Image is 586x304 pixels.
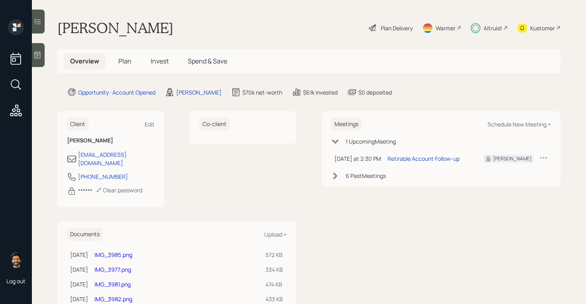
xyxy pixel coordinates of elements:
div: Kustomer [530,24,555,32]
div: Edit [145,120,155,128]
div: [PERSON_NAME] [493,155,532,162]
div: Warmer [436,24,456,32]
span: Overview [70,57,99,65]
div: Plan Delivery [381,24,413,32]
div: [DATE] [70,251,88,259]
div: Retirable Account Follow-up [387,154,460,163]
div: Upload + [264,231,287,238]
a: IMG_3977.png [94,266,131,273]
div: [DATE] [70,280,88,288]
h6: Meetings [331,118,362,131]
div: 6 Past Meeting s [346,172,386,180]
div: [DATE] at 2:30 PM [334,154,381,163]
div: [EMAIL_ADDRESS][DOMAIN_NAME] [78,150,155,167]
div: $70k net-worth [242,88,282,97]
span: Spend & Save [188,57,227,65]
a: IMG_3982.png [94,295,132,303]
h6: Co-client [199,118,230,131]
div: Altruist [484,24,502,32]
div: Log out [6,277,26,285]
h6: [PERSON_NAME] [67,137,155,144]
h6: Documents [67,228,103,241]
a: IMG_3981.png [94,280,131,288]
div: 474 KB [265,280,283,288]
div: 334 KB [265,265,283,274]
div: 1 Upcoming Meeting [346,137,396,146]
div: Opportunity · Account Opened [78,88,155,97]
div: 572 KB [265,251,283,259]
span: Plan [118,57,132,65]
div: Schedule New Meeting + [488,120,551,128]
h6: Client [67,118,88,131]
img: eric-schwartz-headshot.png [8,252,24,268]
div: [PHONE_NUMBER] [78,172,128,181]
div: [DATE] [70,265,88,274]
h1: [PERSON_NAME] [57,19,173,37]
div: $0 deposited [358,88,392,97]
div: Clear password [96,186,142,194]
div: [DATE] [70,295,88,303]
div: 433 KB [265,295,283,303]
span: Invest [151,57,169,65]
div: [PERSON_NAME] [176,88,222,97]
a: IMG_3985.png [94,251,132,259]
div: $61k invested [303,88,338,97]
